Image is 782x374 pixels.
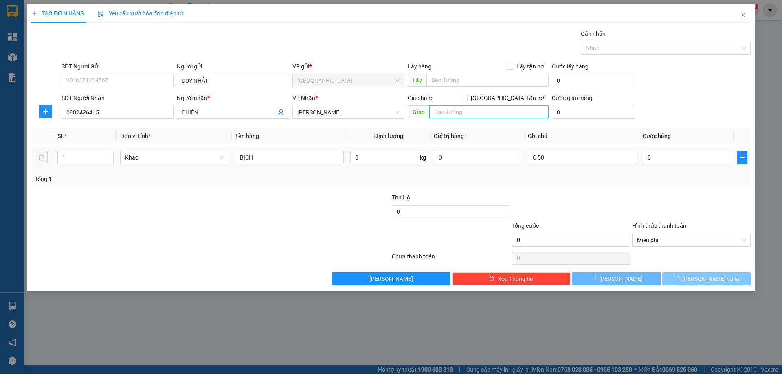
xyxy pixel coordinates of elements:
span: Tổng cước [512,223,539,229]
input: VD: Bàn, Ghế [235,151,343,164]
span: Giá trị hàng [434,133,464,139]
div: Người nhận [177,94,289,103]
button: plus [39,105,52,118]
span: Lấy hàng [408,63,431,70]
input: Cước giao hàng [552,106,635,119]
span: user-add [278,109,284,116]
span: Khác [125,151,224,164]
span: loading [590,276,599,281]
input: Ghi Chú [528,151,636,164]
span: SL [57,133,64,139]
button: [PERSON_NAME] [332,272,450,285]
span: close [740,12,747,18]
input: 0 [434,151,521,164]
span: Thu Hộ [392,194,411,201]
button: [PERSON_NAME] và In [662,272,751,285]
button: [PERSON_NAME] [572,272,660,285]
span: Nhận: [95,7,115,15]
span: Đơn vị tính [120,133,151,139]
span: Yêu cầu xuất hóa đơn điện tử [97,10,183,17]
button: Close [732,4,755,27]
button: delete [35,151,48,164]
span: plus [31,11,37,16]
span: TAM QUAN [297,106,400,118]
input: Dọc đường [426,74,549,87]
input: Cước lấy hàng [552,74,635,87]
label: Cước lấy hàng [552,63,589,70]
span: Miễn phí [637,234,746,246]
span: Lấy tận nơi [513,62,549,71]
img: icon [97,11,104,17]
span: kg [419,151,427,164]
div: Tổng: 1 [35,175,302,184]
label: Hình thức thanh toán [632,223,686,229]
span: VP Nhận [292,95,315,101]
th: Ghi chú [525,128,639,144]
span: Định lượng [374,133,403,139]
label: Cước giao hàng [552,95,592,101]
div: Người gửi [177,62,289,71]
span: Gửi: [7,7,20,15]
label: Gán nhãn [581,31,606,37]
span: Lấy [408,74,426,87]
span: [PERSON_NAME] [369,274,413,283]
span: Tên hàng [235,133,259,139]
span: Xóa Thông tin [498,274,533,283]
div: Chưa thanh toán [391,252,511,266]
div: BA CHÚNG [95,25,160,35]
span: Giao [408,105,429,118]
span: Cước hàng [643,133,671,139]
span: plus [737,154,747,161]
div: SĐT Người Gửi [62,62,174,71]
div: VP gửi [292,62,404,71]
div: LINH [7,25,90,35]
span: delete [489,276,494,282]
div: Tên hàng: KIỆN ĐỆN + HỘP ( : 2 ) [7,52,160,62]
span: [GEOGRAPHIC_DATA] tận nơi [468,94,549,103]
span: TẠO ĐƠN HÀNG [31,10,84,17]
button: plus [737,151,747,164]
span: plus [40,108,52,115]
div: [GEOGRAPHIC_DATA] [7,7,90,25]
span: [PERSON_NAME] [599,274,643,283]
input: Dọc đường [429,105,549,118]
span: Giao hàng [408,95,434,101]
div: SĐT Người Nhận [62,94,174,103]
span: SÀI GÒN [297,74,400,87]
span: loading [673,276,682,281]
button: deleteXóa Thông tin [452,272,571,285]
span: [PERSON_NAME] và In [682,274,739,283]
div: [PERSON_NAME] [95,7,160,25]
